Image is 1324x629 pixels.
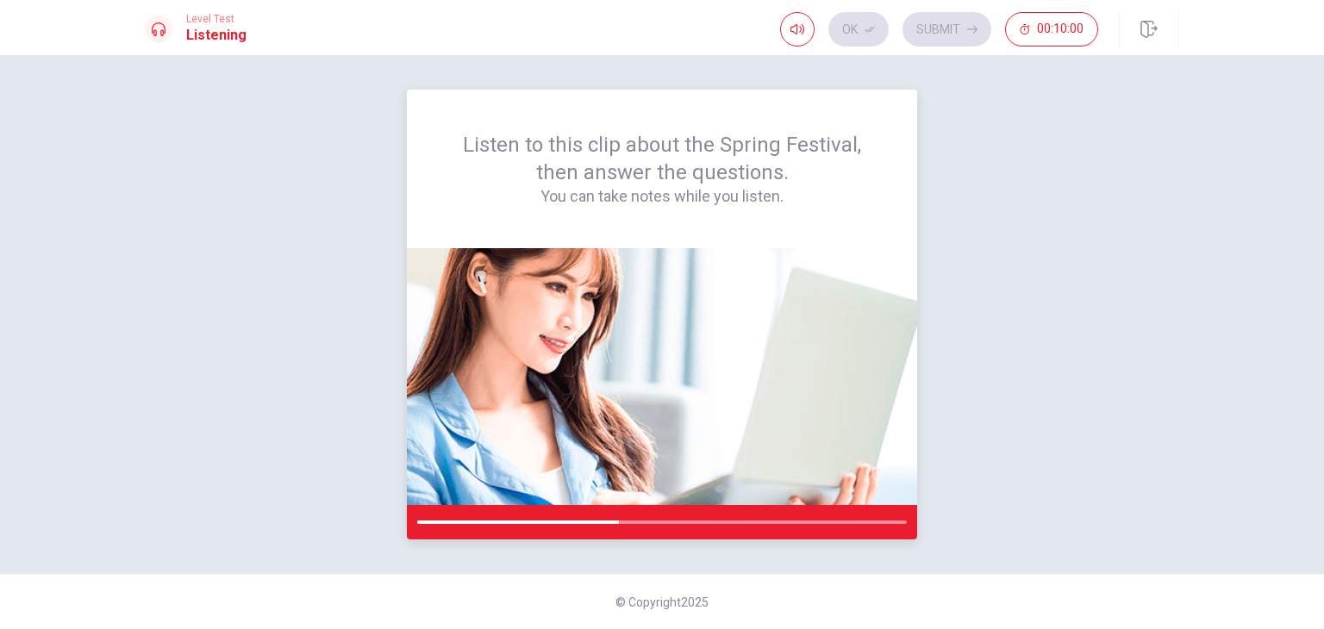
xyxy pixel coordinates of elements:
button: 00:10:00 [1005,12,1098,47]
img: passage image [407,248,917,505]
h4: You can take notes while you listen. [448,186,876,207]
span: © Copyright 2025 [615,595,709,609]
span: 00:10:00 [1037,22,1084,36]
h1: Listening [186,25,247,46]
div: Listen to this clip about the Spring Festival, then answer the questions. [448,131,876,207]
span: Level Test [186,13,247,25]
